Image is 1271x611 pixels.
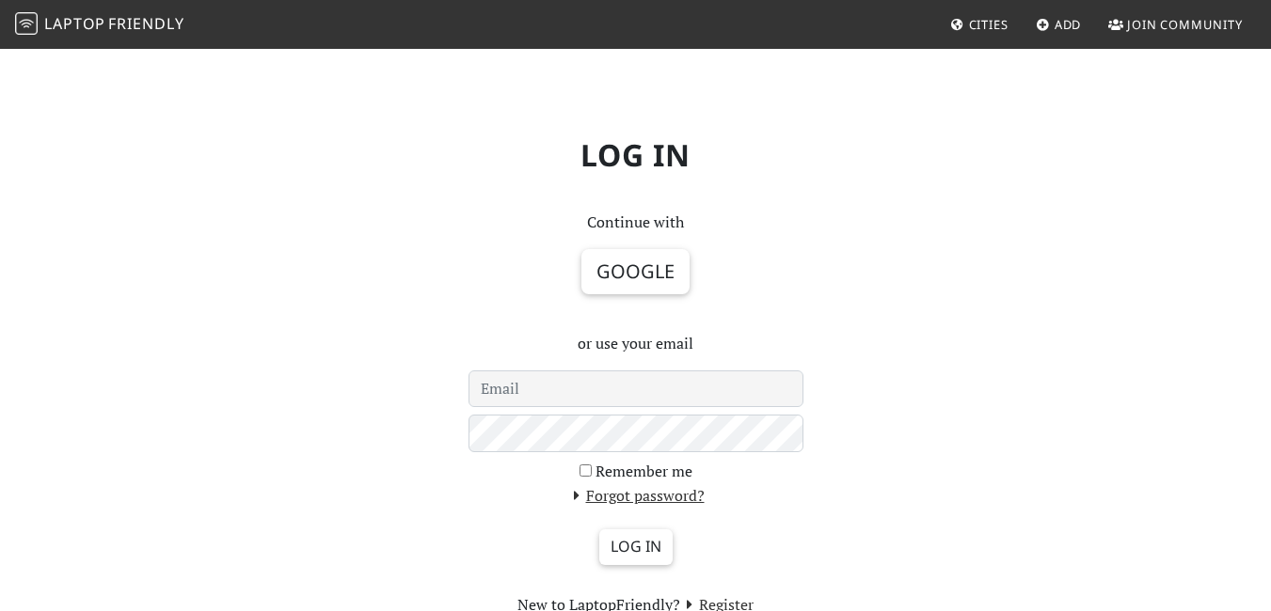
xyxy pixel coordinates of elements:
h1: Log in [100,122,1172,188]
span: Add [1055,16,1082,33]
button: Google [581,249,690,294]
span: Laptop [44,13,105,34]
a: Forgot password? [567,485,705,506]
p: or use your email [469,332,803,356]
a: Join Community [1101,8,1250,41]
span: Friendly [108,13,183,34]
a: Cities [943,8,1016,41]
input: Email [469,370,803,408]
a: LaptopFriendly LaptopFriendly [15,8,184,41]
a: Add [1028,8,1089,41]
input: Log in [599,529,673,565]
span: Cities [969,16,1009,33]
span: Join Community [1127,16,1243,33]
img: LaptopFriendly [15,12,38,35]
p: Continue with [469,211,803,235]
label: Remember me [596,460,692,484]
